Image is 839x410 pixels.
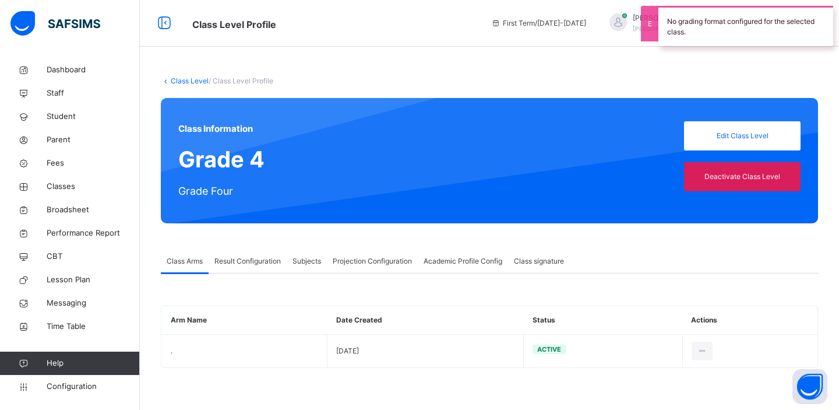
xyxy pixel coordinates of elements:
span: Class signature [514,256,564,267]
span: CBT [47,251,140,262]
span: Classes [47,181,140,192]
span: Class Level Profile [192,19,276,30]
span: [PERSON_NAME][EMAIL_ADDRESS][DOMAIN_NAME] [633,25,786,32]
span: Projection Configuration [333,256,412,267]
span: Fees [47,157,140,169]
span: Configuration [47,381,139,393]
span: Help [47,358,139,369]
th: Actions [682,306,817,335]
span: Student [47,111,140,122]
img: safsims [10,11,100,36]
span: Class Arms [167,256,203,267]
td: . [162,334,327,367]
button: Open asap [792,369,827,404]
span: Subjects [292,256,321,267]
span: Time Table [47,321,140,332]
span: Parent [47,134,140,146]
th: Status [524,306,682,335]
span: Dashboard [47,64,140,76]
span: Deactivate Class Level [693,171,792,182]
span: Active [537,345,561,353]
td: [DATE] [327,334,524,367]
th: Arm Name [162,306,327,335]
span: Messaging [47,297,140,309]
span: session/term information [491,18,586,29]
span: [PERSON_NAME] Bashir [633,13,786,23]
a: Class Level [171,76,209,85]
div: No grading format configured for the selected class. [658,6,833,46]
span: Staff [47,87,140,99]
span: Edit Class Level [693,131,792,141]
span: Broadsheet [47,204,140,216]
span: Performance Report [47,227,140,239]
th: Date Created [327,306,524,335]
span: Result Configuration [214,256,281,267]
div: HamidBashir [598,13,811,34]
span: Academic Profile Config [424,256,502,267]
span: Lesson Plan [47,274,140,286]
span: / Class Level Profile [209,76,273,85]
